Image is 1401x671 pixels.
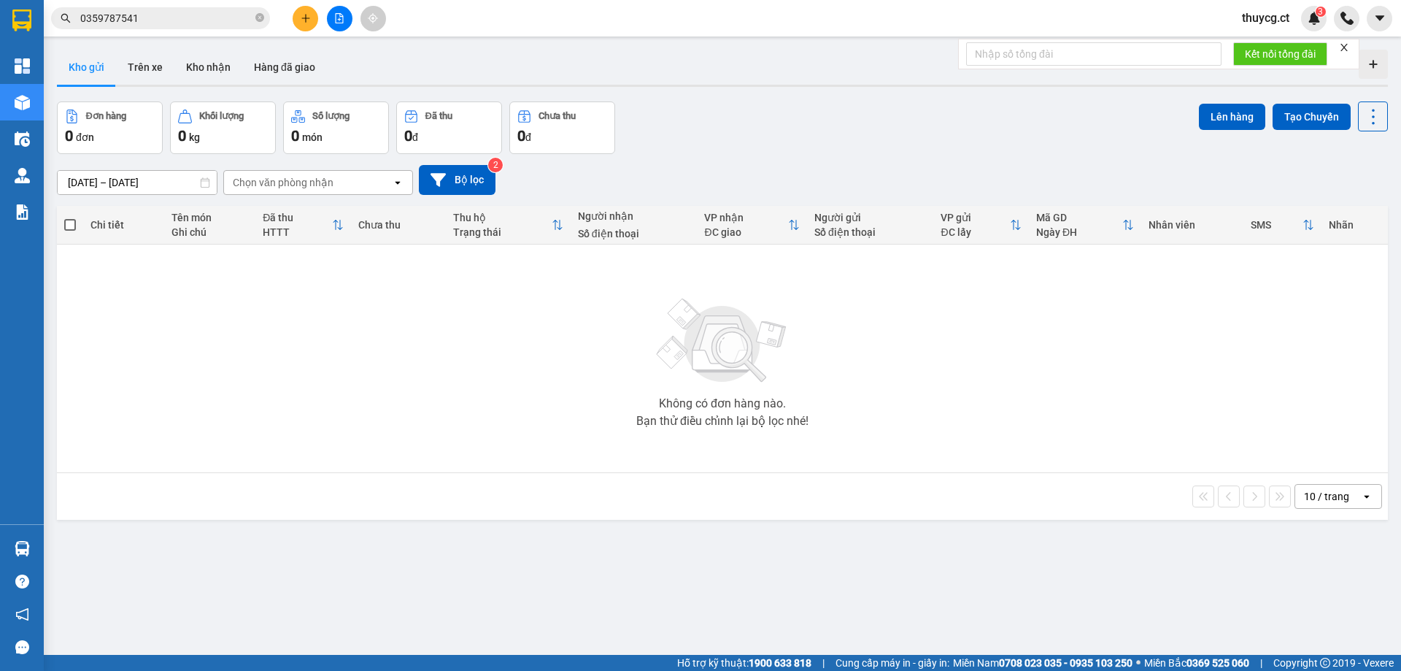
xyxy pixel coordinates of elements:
[396,101,502,154] button: Đã thu0đ
[15,541,30,556] img: warehouse-icon
[1136,660,1141,666] span: ⚪️
[659,398,786,410] div: Không có đơn hàng nào.
[835,655,949,671] span: Cung cấp máy in - giấy in:
[1233,42,1327,66] button: Kết nối tổng đài
[174,50,242,85] button: Kho nhận
[242,50,327,85] button: Hàng đã giao
[1361,491,1373,502] svg: open
[86,111,126,121] div: Đơn hàng
[453,212,552,223] div: Thu hộ
[517,127,525,145] span: 0
[302,131,323,143] span: món
[704,226,788,238] div: ĐC giao
[1340,12,1354,25] img: phone-icon
[199,111,244,121] div: Khối lượng
[15,607,29,621] span: notification
[90,219,156,231] div: Chi tiết
[1373,12,1386,25] span: caret-down
[189,131,200,143] span: kg
[677,655,811,671] span: Hỗ trợ kỹ thuật:
[312,111,350,121] div: Số lượng
[453,226,552,238] div: Trạng thái
[425,111,452,121] div: Đã thu
[1036,226,1122,238] div: Ngày ĐH
[1318,7,1323,17] span: 3
[578,210,690,222] div: Người nhận
[15,131,30,147] img: warehouse-icon
[65,127,73,145] span: 0
[966,42,1221,66] input: Nhập số tổng đài
[178,127,186,145] span: 0
[15,575,29,588] span: question-circle
[57,50,116,85] button: Kho gửi
[360,6,386,31] button: aim
[1316,7,1326,17] sup: 3
[814,226,927,238] div: Số điện thoại
[233,175,333,190] div: Chọn văn phòng nhận
[1149,219,1236,231] div: Nhân viên
[15,95,30,110] img: warehouse-icon
[1029,206,1141,245] th: Toggle SortBy
[1304,489,1349,504] div: 10 / trang
[1144,655,1249,671] span: Miền Bắc
[358,219,439,231] div: Chưa thu
[636,415,808,427] div: Bạn thử điều chỉnh lại bộ lọc nhé!
[509,101,615,154] button: Chưa thu0đ
[412,131,418,143] span: đ
[649,290,795,392] img: svg+xml;base64,PHN2ZyBjbGFzcz0ibGlzdC1wbHVnX19zdmciIHhtbG5zPSJodHRwOi8vd3d3LnczLm9yZy8yMDAwL3N2Zy...
[539,111,576,121] div: Chưa thu
[368,13,378,23] span: aim
[80,10,252,26] input: Tìm tên, số ĐT hoặc mã đơn
[263,226,332,238] div: HTTT
[15,58,30,74] img: dashboard-icon
[255,13,264,22] span: close-circle
[334,13,344,23] span: file-add
[171,226,248,238] div: Ghi chú
[419,165,495,195] button: Bộ lọc
[822,655,825,671] span: |
[1036,212,1122,223] div: Mã GD
[1245,46,1316,62] span: Kết nối tổng đài
[171,212,248,223] div: Tên món
[941,212,1009,223] div: VP gửi
[1260,655,1262,671] span: |
[392,177,404,188] svg: open
[12,9,31,31] img: logo-vxr
[1273,104,1351,130] button: Tạo Chuyến
[446,206,571,245] th: Toggle SortBy
[1339,42,1349,53] span: close
[578,228,690,239] div: Số điện thoại
[76,131,94,143] span: đơn
[293,6,318,31] button: plus
[953,655,1132,671] span: Miền Nam
[749,657,811,669] strong: 1900 633 818
[999,657,1132,669] strong: 0708 023 035 - 0935 103 250
[57,101,163,154] button: Đơn hàng0đơn
[1186,657,1249,669] strong: 0369 525 060
[525,131,531,143] span: đ
[704,212,788,223] div: VP nhận
[263,212,332,223] div: Đã thu
[941,226,1009,238] div: ĐC lấy
[1243,206,1321,245] th: Toggle SortBy
[1308,12,1321,25] img: icon-new-feature
[1329,219,1380,231] div: Nhãn
[291,127,299,145] span: 0
[15,640,29,654] span: message
[116,50,174,85] button: Trên xe
[61,13,71,23] span: search
[697,206,807,245] th: Toggle SortBy
[255,206,351,245] th: Toggle SortBy
[58,171,217,194] input: Select a date range.
[814,212,927,223] div: Người gửi
[1320,658,1330,668] span: copyright
[327,6,352,31] button: file-add
[1230,9,1301,27] span: thuycg.ct
[933,206,1028,245] th: Toggle SortBy
[1199,104,1265,130] button: Lên hàng
[1251,219,1302,231] div: SMS
[283,101,389,154] button: Số lượng0món
[170,101,276,154] button: Khối lượng0kg
[15,168,30,183] img: warehouse-icon
[1367,6,1392,31] button: caret-down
